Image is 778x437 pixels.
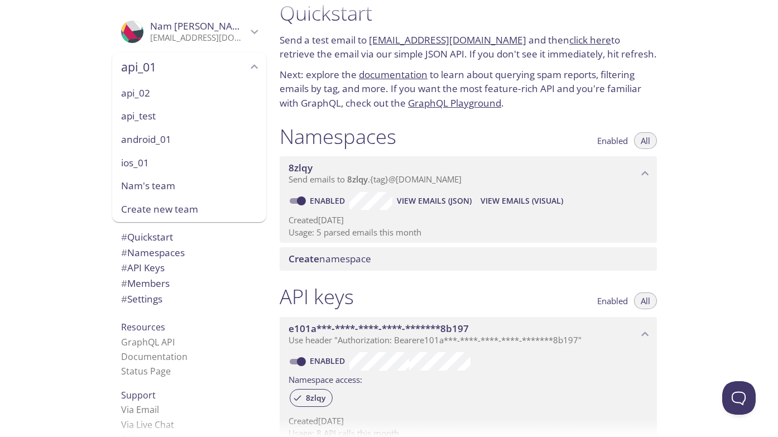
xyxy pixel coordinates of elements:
span: namespace [289,252,371,265]
a: Status Page [121,365,171,377]
span: 8zlqy [299,393,332,403]
div: 8zlqy [290,389,333,407]
div: api_02 [112,81,266,105]
span: Quickstart [121,230,173,243]
span: # [121,246,127,259]
p: Send a test email to and then to retrieve the email via our simple JSON API. If you don't see it ... [280,33,657,61]
a: documentation [359,68,428,81]
div: android_01 [112,128,266,151]
div: Team Settings [112,291,266,307]
span: Members [121,277,170,290]
a: GraphQL Playground [408,97,501,109]
div: Namespaces [112,245,266,261]
span: Nam [PERSON_NAME] [150,20,249,32]
a: Enabled [308,356,349,366]
a: GraphQL API [121,336,175,348]
span: View Emails (JSON) [397,194,472,208]
iframe: Help Scout Beacon - Open [722,381,756,415]
a: Via Email [121,404,159,416]
span: # [121,261,127,274]
a: click here [569,33,611,46]
div: Create namespace [280,247,657,271]
div: 8zlqy namespace [280,156,657,191]
span: 8zlqy [347,174,368,185]
span: # [121,277,127,290]
span: 8zlqy [289,161,313,174]
a: [EMAIL_ADDRESS][DOMAIN_NAME] [369,33,526,46]
button: All [634,292,657,309]
div: Quickstart [112,229,266,245]
span: api_01 [121,59,247,75]
div: API Keys [112,260,266,276]
span: View Emails (Visual) [481,194,563,208]
a: Via Live Chat [121,419,174,431]
span: # [121,292,127,305]
div: Nam Kevin [112,13,266,50]
label: Namespace access: [289,371,362,387]
span: # [121,230,127,243]
span: Create new team [121,202,257,217]
span: android_01 [121,132,257,147]
h1: API keys [280,284,354,309]
div: api_test [112,104,266,128]
span: ios_01 [121,156,257,170]
div: api_01 [112,52,266,81]
span: api_02 [121,86,257,100]
span: Support [121,389,156,401]
p: Created [DATE] [289,415,648,427]
span: Resources [121,321,165,333]
span: Create [289,252,319,265]
div: Members [112,276,266,291]
span: Send emails to . {tag} @[DOMAIN_NAME] [289,174,462,185]
p: Created [DATE] [289,214,648,226]
span: Nam's team [121,179,257,193]
span: API Keys [121,261,165,274]
button: Enabled [590,132,635,149]
span: api_test [121,109,257,123]
span: Namespaces [121,246,185,259]
button: View Emails (Visual) [476,192,568,210]
span: Settings [121,292,162,305]
a: Enabled [308,195,349,206]
div: ios_01 [112,151,266,175]
button: Enabled [590,292,635,309]
a: Documentation [121,350,188,363]
button: All [634,132,657,149]
div: Create new team [112,198,266,222]
div: Nam's team [112,174,266,198]
button: View Emails (JSON) [392,192,476,210]
h1: Namespaces [280,124,396,149]
h1: Quickstart [280,1,657,26]
p: [EMAIL_ADDRESS][DOMAIN_NAME] [150,32,247,44]
p: Next: explore the to learn about querying spam reports, filtering emails by tag, and more. If you... [280,68,657,111]
p: Usage: 5 parsed emails this month [289,227,648,238]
